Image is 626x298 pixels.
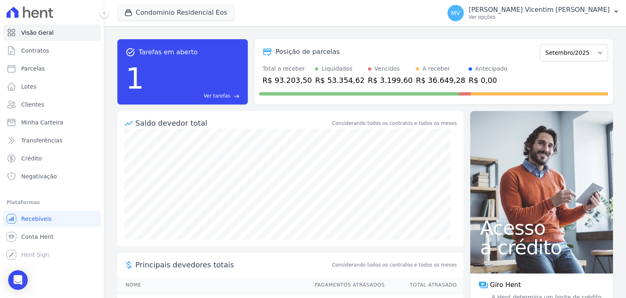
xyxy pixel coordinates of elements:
span: a crédito [480,238,603,257]
div: Total a receber [262,64,312,73]
span: Transferências [21,136,62,145]
span: MV [451,10,460,16]
div: R$ 3.199,60 [368,75,413,86]
div: Open Intercom Messenger [8,270,28,290]
span: Minha Carteira [21,118,63,127]
span: Acesso [480,218,603,238]
span: Lotes [21,82,37,91]
a: Crédito [3,150,101,167]
div: R$ 0,00 [469,75,507,86]
a: Conta Hent [3,229,101,245]
span: Clientes [21,100,44,109]
span: Considerando todos os contratos e todos os meses [332,261,457,269]
div: R$ 93.203,50 [262,75,312,86]
span: Parcelas [21,64,45,73]
div: Posição de parcelas [276,47,340,57]
button: Condominio Residencial Eos [117,5,234,20]
a: Transferências [3,132,101,149]
span: Principais devedores totais [135,259,331,270]
a: Lotes [3,78,101,95]
a: Contratos [3,42,101,59]
button: MV [PERSON_NAME] Vicentim [PERSON_NAME] Ver opções [441,2,626,24]
span: Crédito [21,154,42,162]
span: east [234,93,240,99]
a: Negativação [3,168,101,185]
a: Recebíveis [3,211,101,227]
p: Ver opções [469,14,610,20]
div: R$ 36.649,28 [416,75,465,86]
th: Nome [117,277,307,294]
div: Liquidados [322,64,353,73]
span: Conta Hent [21,233,53,241]
div: Saldo devedor total [135,118,331,129]
span: Visão Geral [21,29,54,37]
div: Antecipado [475,64,507,73]
span: Negativação [21,172,57,180]
span: Contratos [21,47,49,55]
a: Parcelas [3,60,101,77]
div: Considerando todos os contratos e todos os meses [332,120,457,127]
span: Giro Hent [490,280,521,290]
th: Pagamentos Atrasados [307,277,385,294]
span: task_alt [126,47,135,57]
div: A receber [422,64,450,73]
div: Vencidos [375,64,400,73]
span: Ver tarefas [204,92,230,100]
th: Total Atrasado [385,277,463,294]
a: Visão Geral [3,24,101,41]
div: Plataformas [7,198,97,207]
span: Tarefas em aberto [139,47,198,57]
a: Minha Carteira [3,114,101,131]
a: Clientes [3,96,101,113]
p: [PERSON_NAME] Vicentim [PERSON_NAME] [469,6,610,14]
div: 1 [126,57,144,100]
span: Recebíveis [21,215,52,223]
div: R$ 53.354,62 [315,75,364,86]
a: Ver tarefas east [148,92,240,100]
